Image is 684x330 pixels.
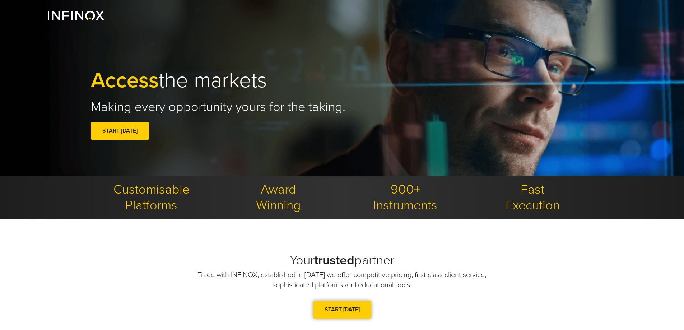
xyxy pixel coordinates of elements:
p: Fast Execution [472,182,594,213]
strong: trusted [314,252,354,268]
p: 900+ Instruments [345,182,466,213]
a: START [DATE] [91,122,149,140]
p: Trade with INFINOX, established in [DATE] we offer competitive pricing, first class client servic... [190,270,495,290]
h2: Your partner [91,252,594,268]
p: Customisable Platforms [91,182,213,213]
span: Access [91,68,159,93]
h1: the markets [91,69,594,92]
p: Award Winning [218,182,339,213]
h2: Making every opportunity yours for the taking. [91,99,594,115]
a: START [DATE] [313,301,371,319]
